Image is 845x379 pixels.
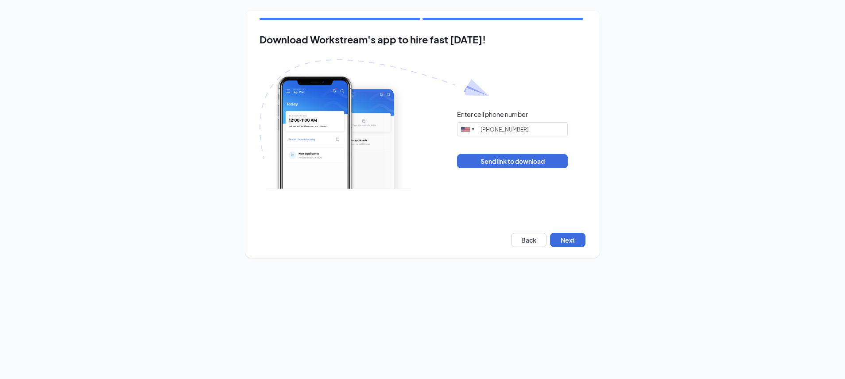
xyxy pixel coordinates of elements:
img: Download Workstream's app with paper plane [260,59,489,189]
button: Send link to download [457,154,568,168]
h2: Download Workstream's app to hire fast [DATE]! [260,34,585,45]
button: Back [511,233,547,247]
div: United States: +1 [457,123,478,136]
button: Next [550,233,585,247]
div: Enter cell phone number [457,110,528,119]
